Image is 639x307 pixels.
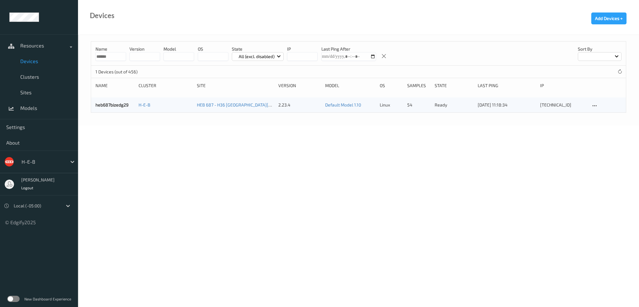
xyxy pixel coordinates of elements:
div: Site [197,82,274,89]
p: All (excl. disabled) [237,53,277,60]
a: heb687bizedg29 [95,102,129,107]
div: Model [325,82,375,89]
p: Sort by [578,46,622,52]
a: HEB 687 - H36 [GEOGRAPHIC_DATA][PERSON_NAME] [197,102,300,107]
div: [DATE] 11:18:34 [478,102,536,108]
p: IP [287,46,318,52]
p: model [163,46,194,52]
p: OS [198,46,228,52]
p: linux [380,102,403,108]
a: H-E-B [139,102,150,107]
div: [TECHNICAL_ID] [540,102,586,108]
div: 2.23.4 [278,102,321,108]
a: Default Model 1.10 [325,102,361,107]
div: Samples [407,82,430,89]
div: Name [95,82,134,89]
div: OS [380,82,403,89]
div: Devices [90,12,115,19]
p: ready [435,102,473,108]
div: ip [540,82,586,89]
div: version [278,82,321,89]
div: Last Ping [478,82,536,89]
div: State [435,82,473,89]
p: version [129,46,160,52]
div: 54 [407,102,430,108]
button: Add Devices + [591,12,627,24]
div: Cluster [139,82,193,89]
p: 1 Devices (out of 456) [95,69,142,75]
p: Last Ping After [321,46,376,52]
p: Name [95,46,126,52]
p: State [232,46,284,52]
